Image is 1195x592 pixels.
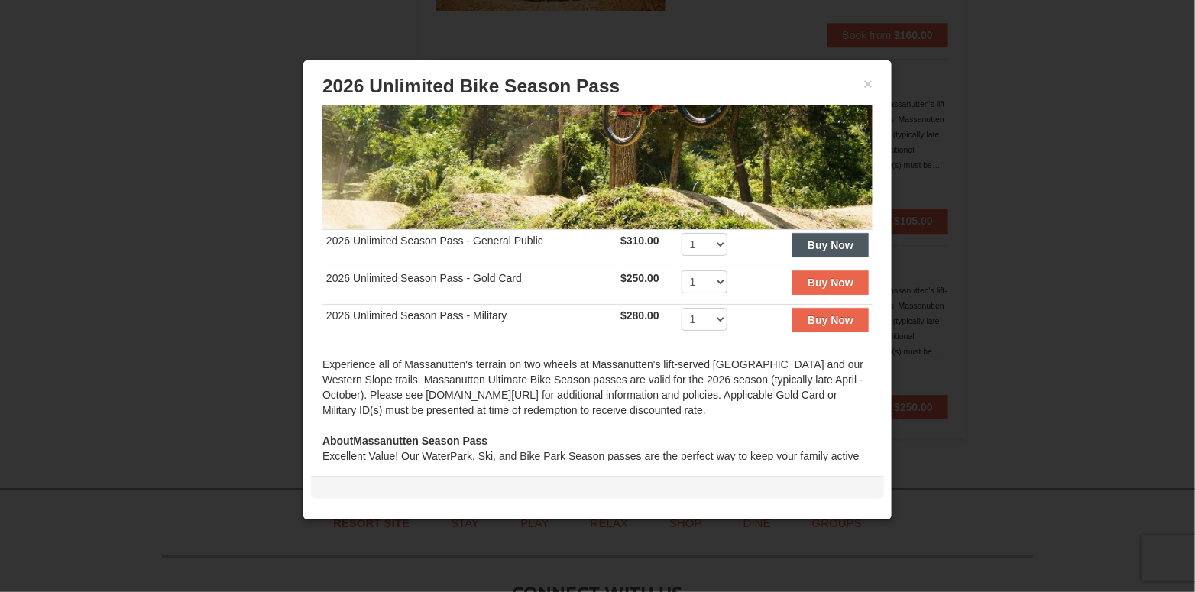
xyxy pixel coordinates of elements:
button: × [863,76,873,92]
strong: $250.00 [620,272,659,284]
strong: Buy Now [808,239,853,251]
button: Buy Now [792,270,869,295]
strong: Buy Now [808,277,853,289]
strong: $310.00 [620,235,659,247]
h3: 2026 Unlimited Bike Season Pass [322,75,873,98]
td: 2026 Unlimited Season Pass - Military [322,304,617,341]
div: Excellent Value! Our WaterPark, Ski, and Bike Park Season passes are the perfect way to keep your... [322,433,873,479]
td: 2026 Unlimited Season Pass - General Public [322,229,617,267]
span: About [322,435,353,447]
button: Buy Now [792,233,869,257]
td: 2026 Unlimited Season Pass - Gold Card [322,267,617,304]
button: Buy Now [792,308,869,332]
strong: Massanutten Season Pass [322,435,487,447]
div: Experience all of Massanutten's terrain on two wheels at Massanutten's lift-served [GEOGRAPHIC_DA... [322,357,873,433]
strong: Buy Now [808,314,853,326]
strong: $280.00 [620,309,659,322]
